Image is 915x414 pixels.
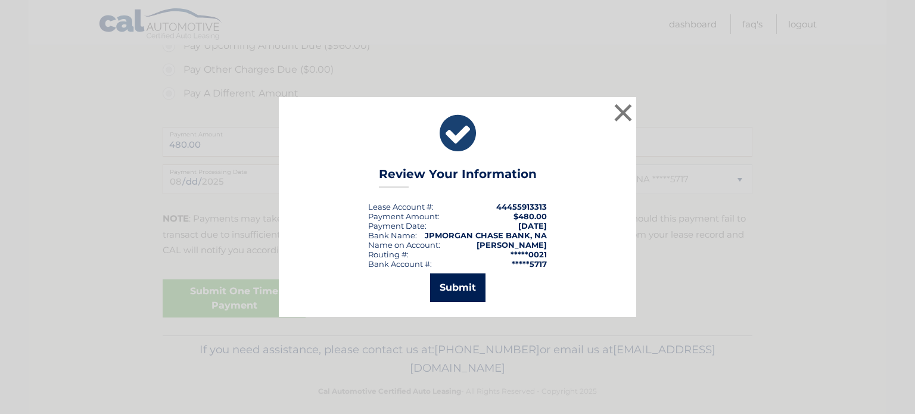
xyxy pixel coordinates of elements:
[368,202,434,211] div: Lease Account #:
[368,250,409,259] div: Routing #:
[477,240,547,250] strong: [PERSON_NAME]
[518,221,547,231] span: [DATE]
[379,167,537,188] h3: Review Your Information
[368,231,417,240] div: Bank Name:
[368,259,432,269] div: Bank Account #:
[430,273,485,302] button: Submit
[368,221,427,231] div: :
[496,202,547,211] strong: 44455913313
[368,221,425,231] span: Payment Date
[425,231,547,240] strong: JPMORGAN CHASE BANK, NA
[368,211,440,221] div: Payment Amount:
[611,101,635,124] button: ×
[513,211,547,221] span: $480.00
[368,240,440,250] div: Name on Account:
